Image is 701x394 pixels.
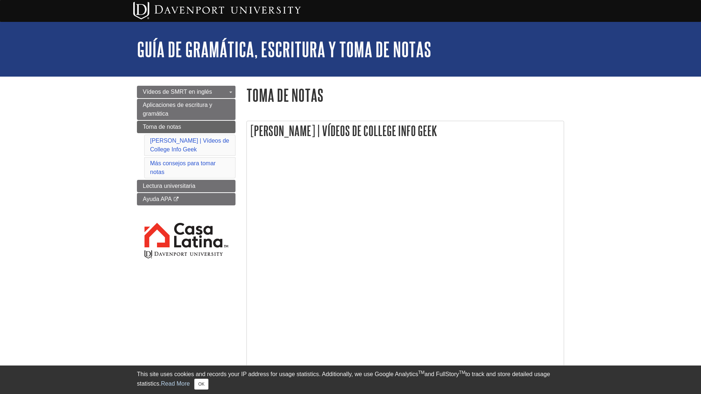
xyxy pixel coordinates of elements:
[173,197,179,202] i: This link opens in a new window
[150,138,229,152] a: [PERSON_NAME] | Vídeos de College Info Geek
[137,370,564,390] div: This site uses cookies and records your IP address for usage statistics. Additionally, we use Goo...
[143,102,212,117] span: Aplicaciones de escritura y gramática
[459,370,465,375] sup: TM
[161,381,190,387] a: Read More
[143,196,172,202] span: Ayuda APA
[137,38,431,61] a: Guía de gramática, escritura y toma de notas
[418,370,424,375] sup: TM
[137,86,235,98] a: Vídeos de SMRT en inglés
[247,121,564,140] h2: [PERSON_NAME] | Vídeos de College Info Geek
[143,124,181,130] span: Toma de notas
[137,121,235,133] a: Toma de notas
[143,89,212,95] span: Vídeos de SMRT en inglés
[137,86,235,272] div: Guide Page Menu
[137,99,235,120] a: Aplicaciones de escritura y gramática
[143,183,195,189] span: Lectura universitaria
[194,379,208,390] button: Close
[133,2,301,19] img: Davenport University
[246,86,564,104] h1: Toma de notas
[137,180,235,192] a: Lectura universitaria
[150,160,216,175] a: Más consejos para tomar notas
[137,193,235,205] a: Ayuda APA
